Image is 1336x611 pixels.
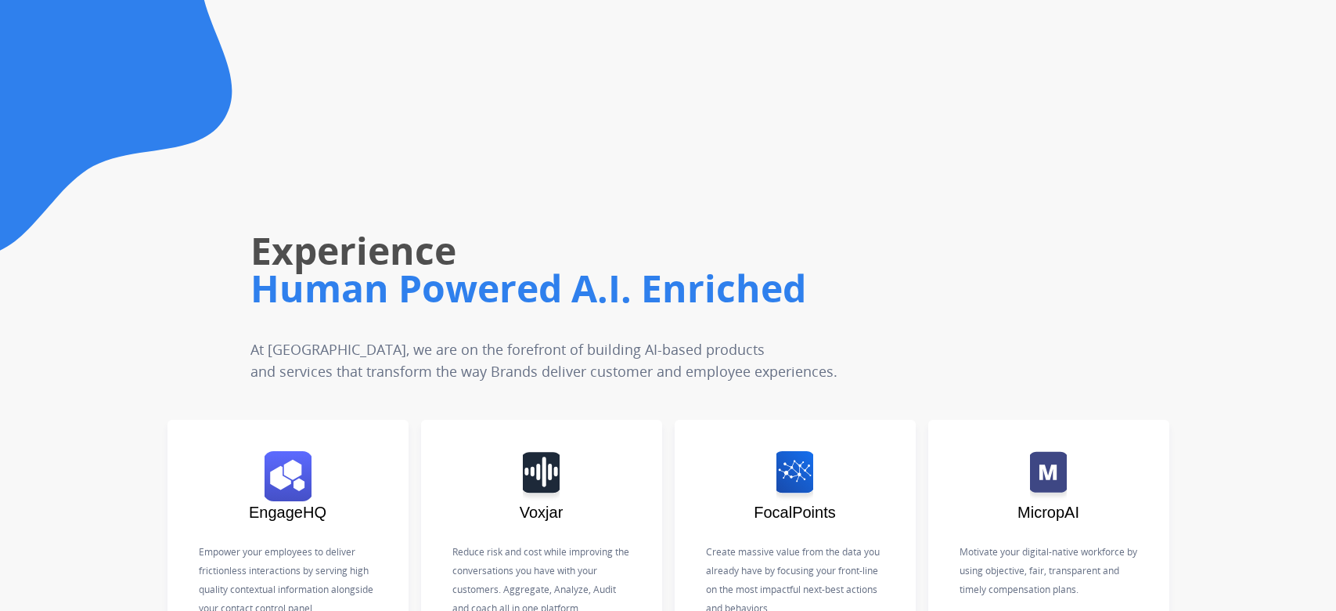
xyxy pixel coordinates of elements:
[250,226,949,276] h1: Experience
[754,504,836,521] span: FocalPoints
[523,451,560,501] img: logo
[776,451,813,501] img: logo
[1017,504,1079,521] span: MicropAI
[250,263,949,313] h1: Human Powered A.I. Enriched
[265,451,311,501] img: logo
[960,543,1138,599] p: Motivate your digital-native workforce by using objective, fair, transparent and timely compensat...
[250,338,849,382] p: At [GEOGRAPHIC_DATA], we are on the forefront of building AI-based products and services that tra...
[520,504,564,521] span: Voxjar
[249,504,326,521] span: EngageHQ
[1030,451,1067,501] img: logo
